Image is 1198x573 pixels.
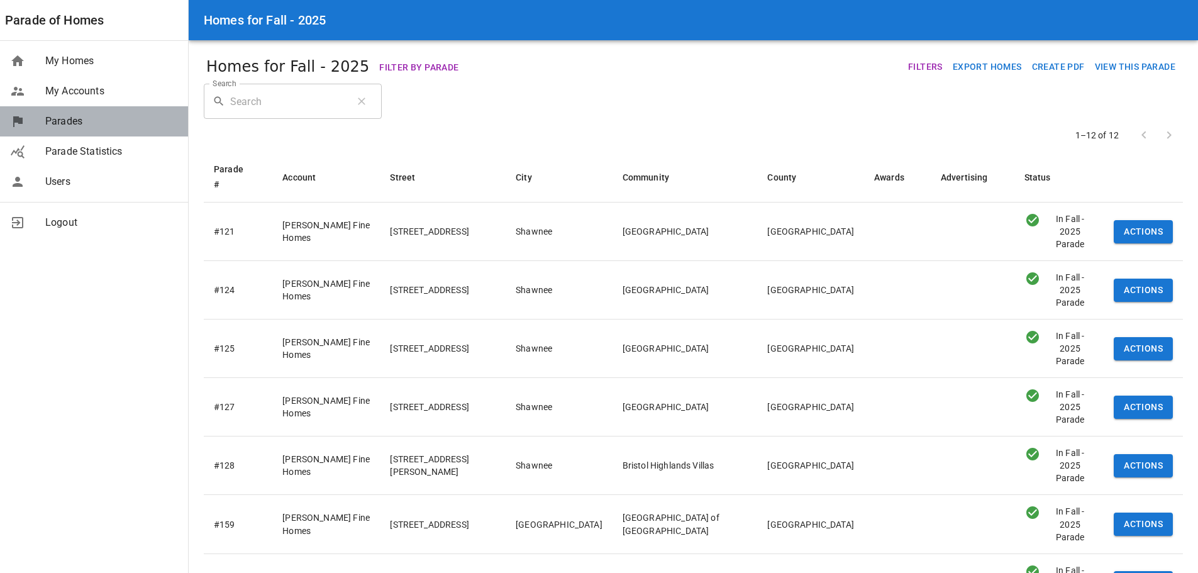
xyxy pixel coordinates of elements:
[380,203,506,261] td: [STREET_ADDRESS]
[613,437,758,495] td: Bristol Highlands Villas
[1024,388,1042,403] div: In Fall - 2025 Parade
[1114,337,1173,360] button: Actions
[516,170,548,185] span: City
[1024,447,1042,462] div: In Fall - 2025 Parade
[204,261,272,320] td: #124
[1075,129,1119,142] p: 1–12 of 12
[1041,271,1094,309] div: In Fall - 2025 Parade
[613,261,758,320] td: [GEOGRAPHIC_DATA]
[506,495,613,554] td: [GEOGRAPHIC_DATA]
[45,215,178,230] span: Logout
[953,62,1022,72] a: Export Homes
[757,378,864,437] td: [GEOGRAPHIC_DATA]
[1090,55,1180,79] button: View This Parade
[272,378,380,437] td: [PERSON_NAME] Fine Homes
[204,320,272,378] td: #125
[204,378,272,437] td: #127
[204,203,272,261] td: #121
[230,84,345,119] input: Search
[1024,330,1042,345] div: In Fall - 2025 Parade
[767,170,813,185] span: County
[272,495,380,554] td: [PERSON_NAME] Fine Homes
[390,170,431,185] span: Street
[613,378,758,437] td: [GEOGRAPHIC_DATA]
[948,55,1027,79] button: Export Homes
[941,170,1004,185] span: Advertising
[1041,388,1094,426] div: In Fall - 2025 Parade
[214,162,262,192] span: Parade #
[1090,60,1180,72] a: View This Parade
[1114,513,1173,536] button: Actions
[757,320,864,378] td: [GEOGRAPHIC_DATA]
[380,437,506,495] td: [STREET_ADDRESS][PERSON_NAME]
[903,55,948,79] button: Filters
[282,170,332,185] span: Account
[506,203,613,261] td: Shawnee
[380,495,506,554] td: [STREET_ADDRESS]
[204,495,272,554] td: #159
[213,95,225,108] svg: Search
[272,437,380,495] td: [PERSON_NAME] Fine Homes
[45,144,178,159] span: Parade Statistics
[1024,505,1042,520] div: In Fall - 2025 Parade
[45,84,178,99] span: My Accounts
[757,261,864,320] td: [GEOGRAPHIC_DATA]
[45,114,178,129] span: Parades
[374,56,463,79] button: Filter by Parade
[1041,505,1094,543] div: In Fall - 2025 Parade
[1041,213,1094,250] div: In Fall - 2025 Parade
[506,320,613,378] td: Shawnee
[380,320,506,378] td: [STREET_ADDRESS]
[1024,213,1042,228] div: In Fall - 2025 Parade
[272,261,380,320] td: [PERSON_NAME] Fine Homes
[623,170,685,185] span: Community
[272,320,380,378] td: [PERSON_NAME] Fine Homes
[380,261,506,320] td: [STREET_ADDRESS]
[272,203,380,261] td: [PERSON_NAME] Fine Homes
[506,437,613,495] td: Shawnee
[1024,271,1042,286] div: In Fall - 2025 Parade
[613,203,758,261] td: [GEOGRAPHIC_DATA]
[213,78,236,89] label: Search
[1114,454,1173,477] button: Actions
[45,174,178,189] span: Users
[206,55,464,79] div: Homes for Fall - 2025
[1041,447,1094,484] div: In Fall - 2025 Parade
[1114,220,1173,243] button: Actions
[757,203,864,261] td: [GEOGRAPHIC_DATA]
[380,378,506,437] td: [STREET_ADDRESS]
[613,495,758,554] td: [GEOGRAPHIC_DATA] of [GEOGRAPHIC_DATA]
[204,437,272,495] td: #128
[1114,279,1173,302] button: Actions
[5,10,104,30] a: Parade of Homes
[1041,330,1094,367] div: In Fall - 2025 Parade
[204,10,326,30] h6: Homes for Fall - 2025
[874,170,921,185] span: Awards
[757,495,864,554] td: [GEOGRAPHIC_DATA]
[45,53,178,69] span: My Homes
[1027,55,1090,79] button: Create PDF
[1114,396,1173,419] button: Actions
[506,261,613,320] td: Shawnee
[757,437,864,495] td: [GEOGRAPHIC_DATA]
[1027,60,1090,72] a: Create PDF
[1024,170,1067,185] span: Status
[506,378,613,437] td: Shawnee
[613,320,758,378] td: [GEOGRAPHIC_DATA]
